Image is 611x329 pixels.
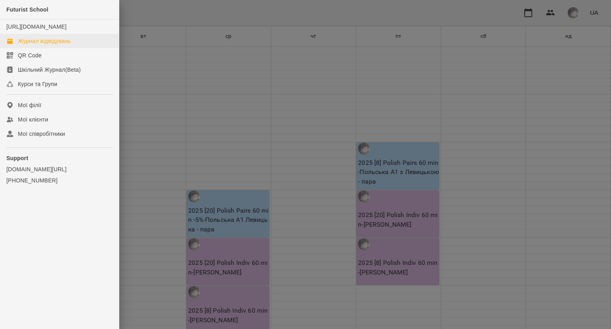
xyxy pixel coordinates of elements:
div: Мої співробітники [18,130,65,138]
a: [PHONE_NUMBER] [6,176,113,184]
div: Мої клієнти [18,116,48,123]
div: Мої філії [18,101,41,109]
span: Futurist School [6,6,49,13]
div: Шкільний Журнал(Beta) [18,66,81,74]
a: [DOMAIN_NAME][URL] [6,165,113,173]
a: [URL][DOMAIN_NAME] [6,23,66,30]
div: Курси та Групи [18,80,57,88]
div: QR Code [18,51,42,59]
p: Support [6,154,113,162]
div: Журнал відвідувань [18,37,71,45]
